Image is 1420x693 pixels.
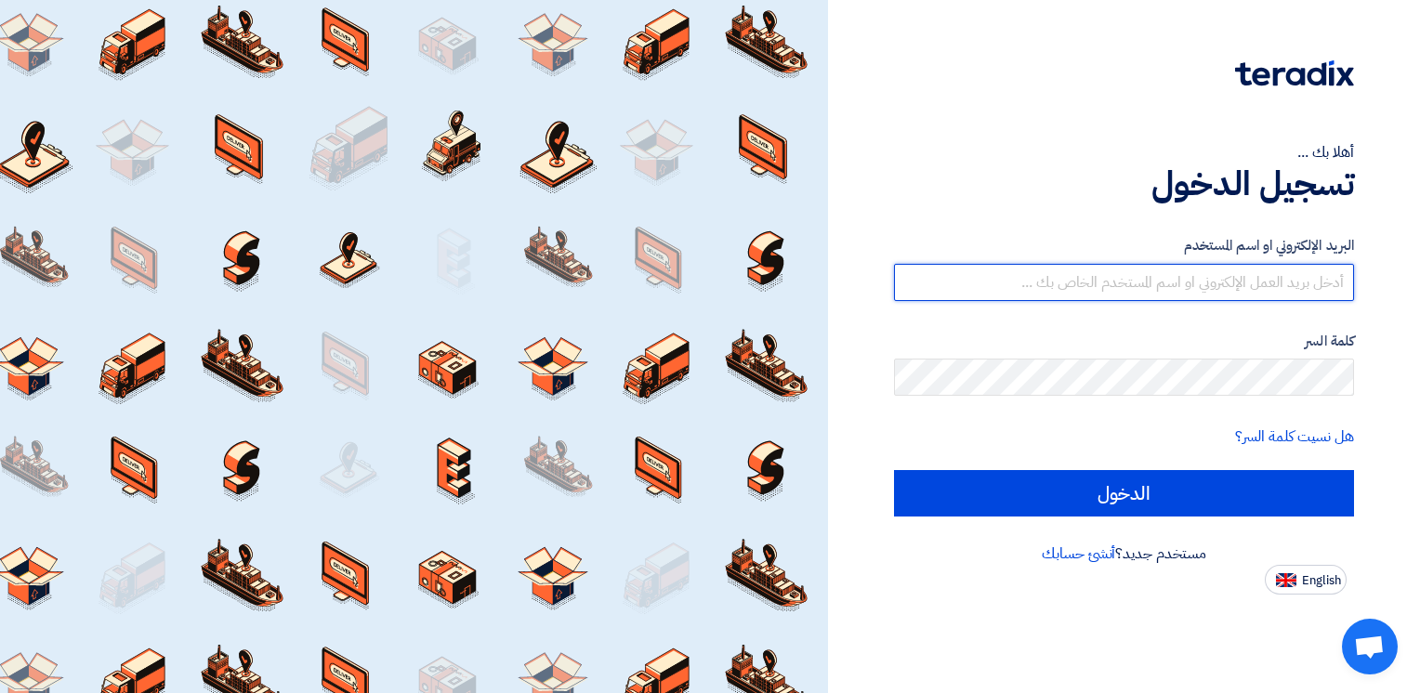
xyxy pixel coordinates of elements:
img: en-US.png [1276,573,1296,587]
span: English [1302,574,1341,587]
div: أهلا بك ... [894,141,1354,163]
h1: تسجيل الدخول [894,163,1354,204]
button: English [1265,565,1347,595]
input: الدخول [894,470,1354,516]
a: أنشئ حسابك [1042,543,1115,565]
input: أدخل بريد العمل الإلكتروني او اسم المستخدم الخاص بك ... [894,264,1354,301]
a: هل نسيت كلمة السر؟ [1235,425,1354,448]
label: كلمة السر [894,331,1354,352]
label: البريد الإلكتروني او اسم المستخدم [894,235,1354,256]
img: Teradix logo [1235,60,1354,86]
div: مستخدم جديد؟ [894,543,1354,565]
div: Open chat [1342,619,1398,674]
